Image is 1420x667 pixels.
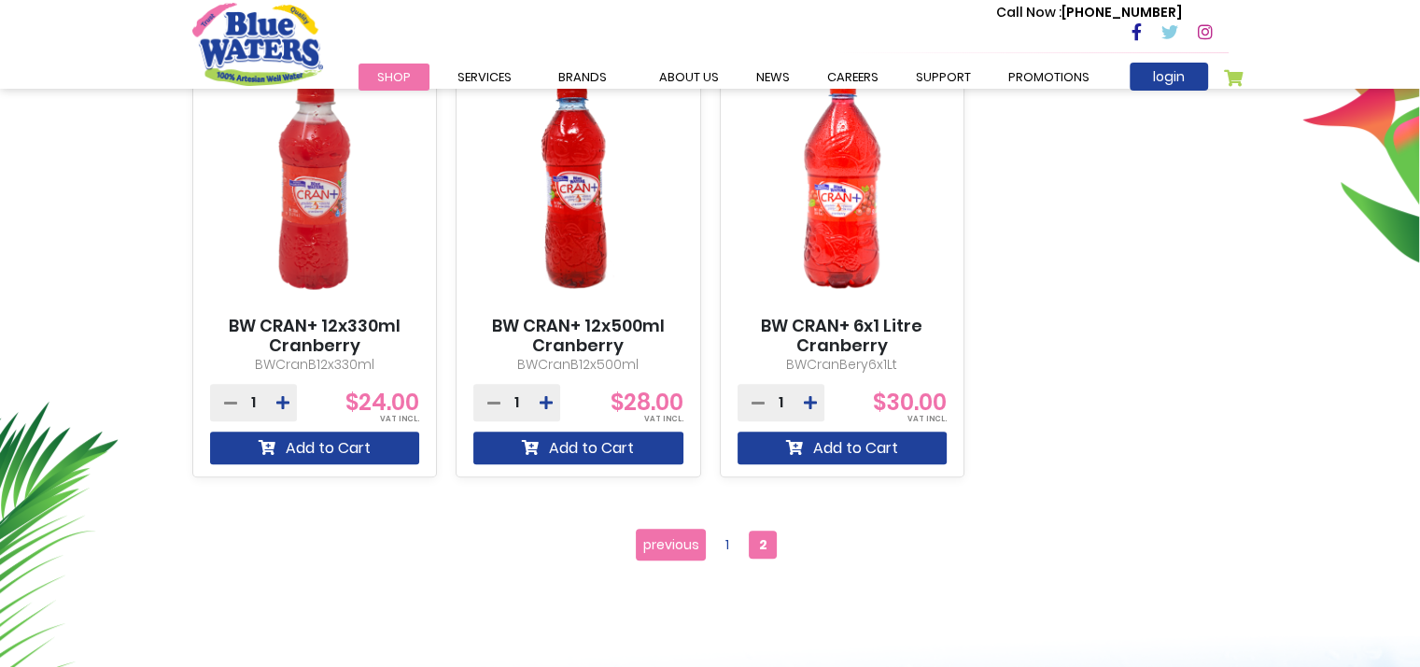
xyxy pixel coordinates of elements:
[473,355,683,375] p: BWCranB12x500ml
[210,355,420,375] p: BWCranB12x330ml
[473,432,683,464] button: Add to Cart
[738,53,948,316] img: BW CRAN+ 6x1 Litre Cranberry
[640,64,738,91] a: about us
[473,53,683,316] img: BW CRAN+ 12x500ml Cranberry
[990,64,1108,91] a: Promotions
[713,531,741,559] a: 1
[473,316,683,356] a: BW CRAN+ 12x500ml Cranberry
[210,53,420,316] img: BW CRAN+ 12x330ml Cranberry
[873,387,947,418] span: $30.00
[636,529,706,561] a: previous
[1130,63,1208,91] a: login
[192,3,323,85] a: store logo
[611,387,683,418] span: $28.00
[210,432,420,464] button: Add to Cart
[897,64,990,91] a: support
[738,316,948,356] a: BW CRAN+ 6x1 Litre Cranberry
[996,3,1061,21] span: Call Now :
[808,64,897,91] a: careers
[558,68,607,86] span: Brands
[749,531,777,559] span: 2
[345,387,419,418] span: $24.00
[643,531,699,559] span: previous
[457,68,512,86] span: Services
[738,432,948,464] button: Add to Cart
[377,68,411,86] span: Shop
[738,355,948,375] p: BWCranBery6x1Lt
[210,316,420,356] a: BW CRAN+ 12x330ml Cranberry
[738,64,808,91] a: News
[996,3,1182,22] p: [PHONE_NUMBER]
